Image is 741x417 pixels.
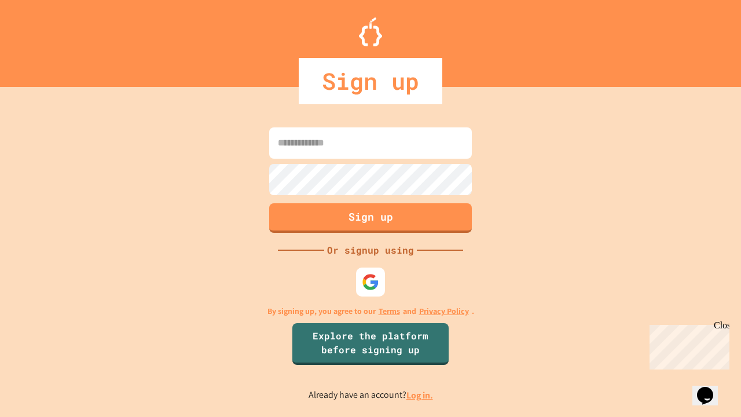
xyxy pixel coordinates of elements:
[324,243,417,257] div: Or signup using
[269,203,472,233] button: Sign up
[362,273,379,291] img: google-icon.svg
[379,305,400,317] a: Terms
[309,388,433,403] p: Already have an account?
[692,371,729,405] iframe: chat widget
[406,389,433,401] a: Log in.
[419,305,469,317] a: Privacy Policy
[292,323,449,365] a: Explore the platform before signing up
[5,5,80,74] div: Chat with us now!Close
[359,17,382,46] img: Logo.svg
[299,58,442,104] div: Sign up
[267,305,474,317] p: By signing up, you agree to our and .
[645,320,729,370] iframe: chat widget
